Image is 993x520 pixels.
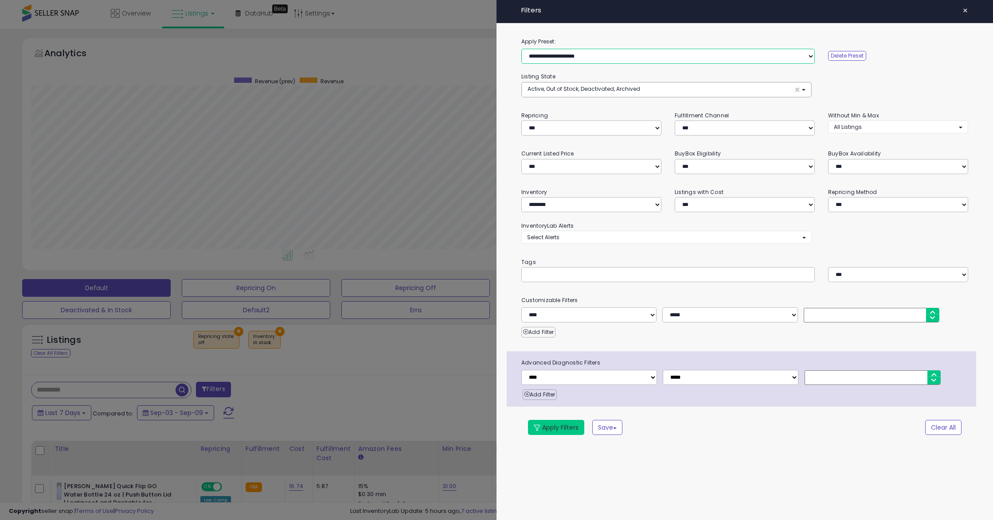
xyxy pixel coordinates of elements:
button: Clear All [925,420,962,435]
small: Current Listed Price [521,150,574,157]
small: Listing State [521,73,555,80]
small: BuyBox Availability [828,150,881,157]
span: × [794,85,800,94]
small: Tags [515,257,975,267]
button: Add Filter [523,389,557,400]
small: Fulfillment Channel [675,112,729,119]
button: Save [592,420,622,435]
button: × [959,4,972,17]
button: Select Alerts [521,231,812,244]
label: Apply Preset: [515,37,975,47]
small: InventoryLab Alerts [521,222,574,229]
small: Repricing [521,112,548,119]
button: All Listings [828,120,968,133]
h4: Filters [521,7,968,14]
button: Active, Out of Stock, Deactivated, Archived × [522,82,811,97]
span: × [962,4,968,17]
button: Delete Preset [828,51,866,61]
span: All Listings [834,123,862,131]
span: Advanced Diagnostic Filters [515,358,976,368]
small: BuyBox Eligibility [675,150,721,157]
small: Without Min & Max [828,112,879,119]
small: Inventory [521,188,547,196]
small: Customizable Filters [515,295,975,305]
span: Active, Out of Stock, Deactivated, Archived [528,85,640,93]
small: Listings with Cost [675,188,723,196]
button: Add Filter [521,327,555,338]
button: Apply Filters [528,420,584,435]
small: Repricing Method [828,188,877,196]
span: Select Alerts [527,233,559,241]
